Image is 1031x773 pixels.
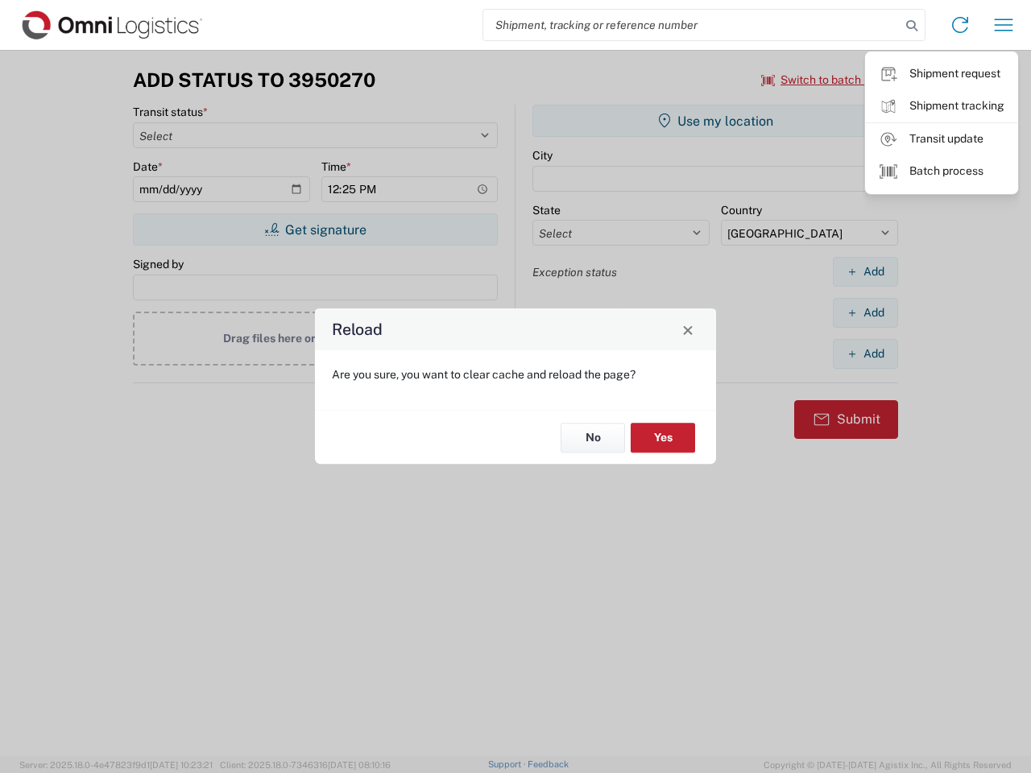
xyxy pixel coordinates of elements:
[677,318,699,341] button: Close
[866,58,1017,90] a: Shipment request
[631,423,695,453] button: Yes
[866,123,1017,155] a: Transit update
[866,90,1017,122] a: Shipment tracking
[866,155,1017,188] a: Batch process
[561,423,625,453] button: No
[332,367,699,382] p: Are you sure, you want to clear cache and reload the page?
[483,10,901,40] input: Shipment, tracking or reference number
[332,318,383,341] h4: Reload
